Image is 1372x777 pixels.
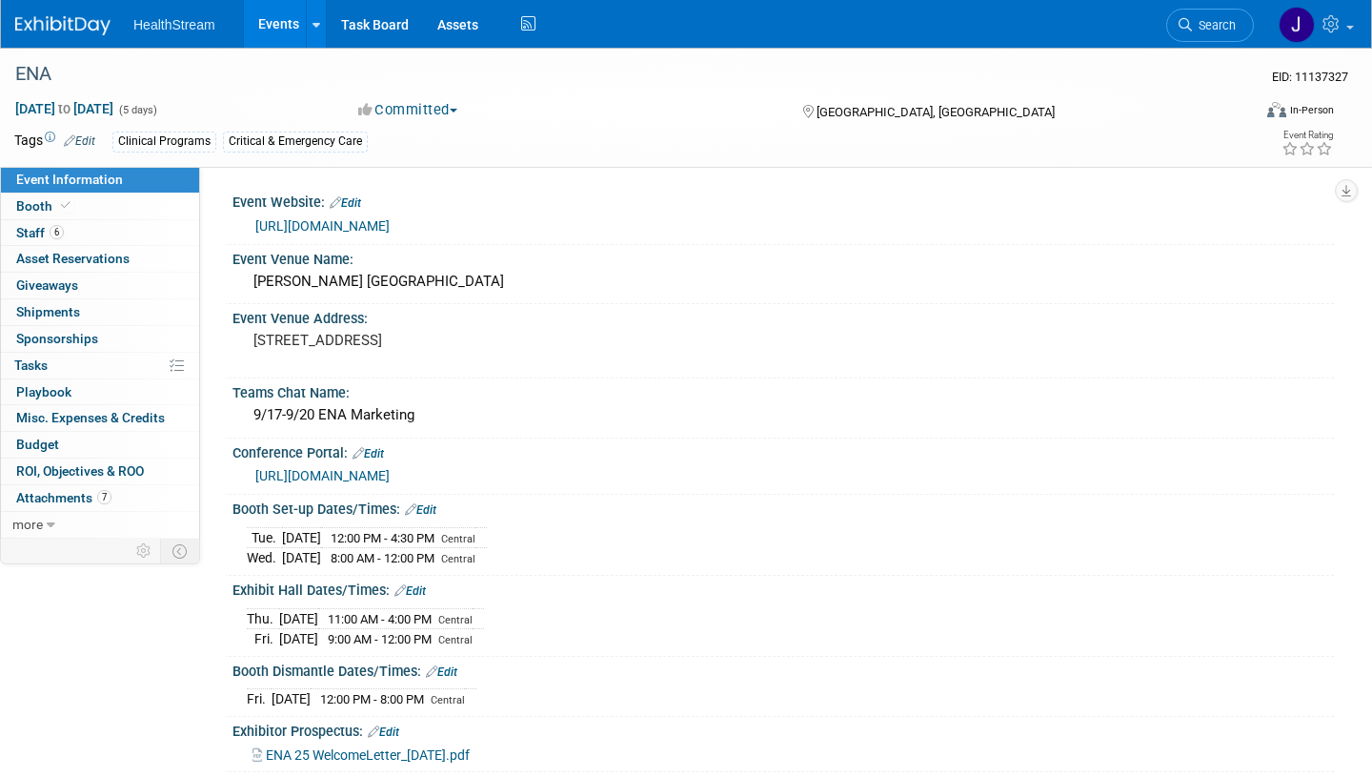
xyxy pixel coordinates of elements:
[1,512,199,538] a: more
[15,16,111,35] img: ExhibitDay
[405,503,436,517] a: Edit
[1138,99,1334,128] div: Event Format
[1,220,199,246] a: Staff6
[247,548,282,568] td: Wed.
[252,747,470,763] a: ENA 25 WelcomeLetter_[DATE].pdf
[247,527,282,548] td: Tue.
[431,694,465,706] span: Central
[14,100,114,117] span: [DATE] [DATE]
[232,378,1334,402] div: Teams Chat Name:
[247,689,272,709] td: Fri.
[438,614,473,626] span: Central
[112,132,216,152] div: Clinical Programs
[394,584,426,598] a: Edit
[232,304,1334,328] div: Event Venue Address:
[128,539,161,563] td: Personalize Event Tab Strip
[232,495,1334,520] div: Booth Set-up Dates/Times:
[1,485,199,511] a: Attachments7
[14,131,95,153] td: Tags
[12,517,43,532] span: more
[1272,70,1348,84] span: Event ID: 11137327
[1,273,199,298] a: Giveaways
[1,379,199,405] a: Playbook
[1,194,199,219] a: Booth
[61,200,71,211] i: Booth reservation complete
[247,608,279,629] td: Thu.
[1,459,199,484] a: ROI, Objectives & ROO
[16,251,130,266] span: Asset Reservations
[16,277,78,293] span: Giveaways
[279,629,318,649] td: [DATE]
[331,551,434,565] span: 8:00 AM - 12:00 PM
[426,665,457,679] a: Edit
[16,437,59,452] span: Budget
[247,400,1320,430] div: 9/17-9/20 ENA Marketing
[352,100,465,120] button: Committed
[1279,7,1315,43] img: Jill Yochim
[1267,102,1286,117] img: Format-Inperson.png
[272,689,311,709] td: [DATE]
[16,384,71,399] span: Playbook
[330,196,361,210] a: Edit
[133,17,215,32] span: HealthStream
[9,57,1221,92] div: ENA
[253,332,671,349] pre: [STREET_ADDRESS]
[255,218,390,234] a: [URL][DOMAIN_NAME]
[232,576,1334,601] div: Exhibit Hall Dates/Times:
[438,634,473,646] span: Central
[320,692,424,706] span: 12:00 PM - 8:00 PM
[328,612,432,626] span: 11:00 AM - 4:00 PM
[1166,9,1254,42] a: Search
[331,531,434,545] span: 12:00 PM - 4:30 PM
[279,608,318,629] td: [DATE]
[232,657,1334,682] div: Booth Dismantle Dates/Times:
[223,132,368,152] div: Critical & Emergency Care
[232,717,1334,742] div: Exhibitor Prospectus:
[1192,18,1236,32] span: Search
[232,439,1334,463] div: Conference Portal:
[232,188,1334,213] div: Event Website:
[368,726,399,739] a: Edit
[328,632,432,646] span: 9:00 AM - 12:00 PM
[1,246,199,272] a: Asset Reservations
[1,432,199,458] a: Budget
[16,198,74,214] span: Booth
[1289,103,1334,117] div: In-Person
[16,463,144,479] span: ROI, Objectives & ROO
[16,490,111,505] span: Attachments
[441,553,475,565] span: Central
[353,447,384,460] a: Edit
[1,326,199,352] a: Sponsorships
[247,629,279,649] td: Fri.
[16,172,123,187] span: Event Information
[232,245,1334,269] div: Event Venue Name:
[55,101,73,116] span: to
[441,533,475,545] span: Central
[14,358,48,373] span: Tasks
[16,331,98,346] span: Sponsorships
[1,405,199,431] a: Misc. Expenses & Credits
[16,225,64,240] span: Staff
[1,167,199,193] a: Event Information
[16,304,80,319] span: Shipments
[161,539,200,563] td: Toggle Event Tabs
[117,104,157,116] span: (5 days)
[1281,131,1333,140] div: Event Rating
[817,105,1055,119] span: [GEOGRAPHIC_DATA], [GEOGRAPHIC_DATA]
[50,225,64,239] span: 6
[1,353,199,378] a: Tasks
[1,299,199,325] a: Shipments
[16,410,165,425] span: Misc. Expenses & Credits
[255,468,390,483] a: [URL][DOMAIN_NAME]
[282,527,321,548] td: [DATE]
[97,490,111,504] span: 7
[247,267,1320,296] div: [PERSON_NAME] [GEOGRAPHIC_DATA]
[282,548,321,568] td: [DATE]
[64,134,95,148] a: Edit
[266,747,470,763] span: ENA 25 WelcomeLetter_[DATE].pdf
